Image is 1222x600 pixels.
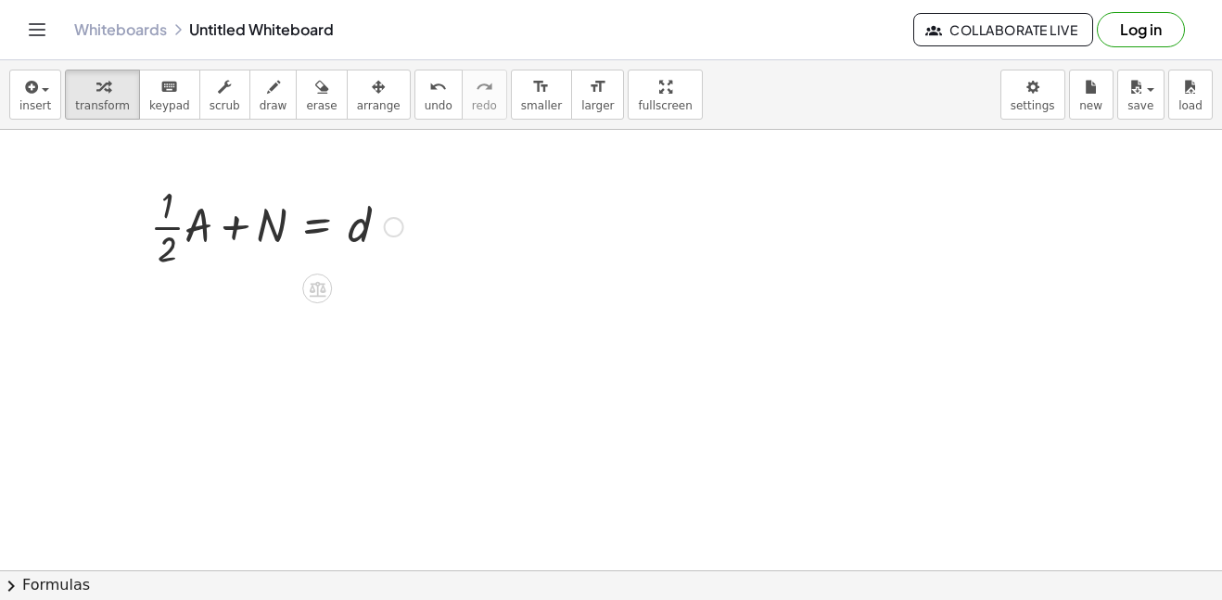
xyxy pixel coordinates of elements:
[22,15,52,45] button: Toggle navigation
[1079,99,1102,112] span: new
[75,99,130,112] span: transform
[511,70,572,120] button: format_sizesmaller
[913,13,1093,46] button: Collaborate Live
[476,76,493,98] i: redo
[1000,70,1065,120] button: settings
[581,99,614,112] span: larger
[589,76,606,98] i: format_size
[1178,99,1203,112] span: load
[74,20,167,39] a: Whiteboards
[19,99,51,112] span: insert
[521,99,562,112] span: smaller
[638,99,692,112] span: fullscreen
[210,99,240,112] span: scrub
[1117,70,1165,120] button: save
[425,99,452,112] span: undo
[571,70,624,120] button: format_sizelarger
[628,70,702,120] button: fullscreen
[472,99,497,112] span: redo
[9,70,61,120] button: insert
[306,99,337,112] span: erase
[302,274,332,303] div: Apply the same math to both sides of the equation
[1127,99,1153,112] span: save
[65,70,140,120] button: transform
[414,70,463,120] button: undoundo
[149,99,190,112] span: keypad
[199,70,250,120] button: scrub
[429,76,447,98] i: undo
[160,76,178,98] i: keyboard
[1011,99,1055,112] span: settings
[929,21,1077,38] span: Collaborate Live
[249,70,298,120] button: draw
[296,70,347,120] button: erase
[347,70,411,120] button: arrange
[532,76,550,98] i: format_size
[260,99,287,112] span: draw
[139,70,200,120] button: keyboardkeypad
[1069,70,1114,120] button: new
[462,70,507,120] button: redoredo
[357,99,401,112] span: arrange
[1097,12,1185,47] button: Log in
[1168,70,1213,120] button: load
